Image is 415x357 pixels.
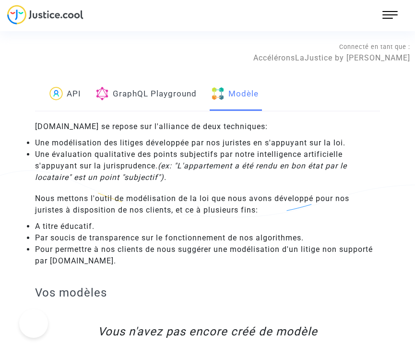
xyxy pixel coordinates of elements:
h3: Vos modèles [35,286,380,300]
img: icon-passager.svg [49,87,63,100]
img: jc-logo.svg [7,5,83,24]
a: API [49,78,81,111]
li: A titre éducatif. [35,221,380,232]
li: Par soucis de transparence sur le fonctionnement de nos algorithmes. [35,232,380,244]
a: Modèle [211,78,259,111]
iframe: Help Scout Beacon - Open [19,309,48,338]
i: (ex: "L'appartement a été rendu en bon état par le locataire" est un point "subjectif"). [35,161,347,182]
a: GraphQL Playground [95,78,197,111]
img: graphql.png [95,87,109,100]
li: Une modélisation des litiges développée par nos juristes en s'appuyant sur la loi. [35,137,380,149]
li: Pour permettre à nos clients de nous suggérer une modélisation d'un litige non supporté par [DOMA... [35,244,380,267]
img: blocks.png [211,87,225,100]
span: Connecté en tant que : [339,43,410,50]
div: [DOMAIN_NAME] se repose sur l'alliance de deux techniques: [35,121,380,132]
i: Vous n'avez pas encore créé de modèle [98,325,318,338]
li: Une évaluation qualitative des points subjectifs par notre intelligence artificielle s'appuyant s... [35,149,380,183]
img: menu.png [382,7,398,23]
div: Nous mettons l'outil de modélisation de la loi que nous avons développé pour nos juristes à dispo... [35,193,380,216]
